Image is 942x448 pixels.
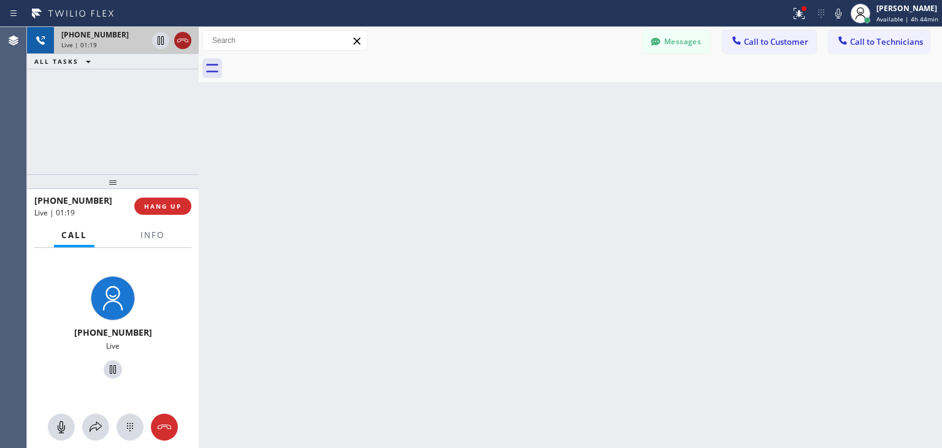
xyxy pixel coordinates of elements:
span: Live | 01:19 [34,207,75,218]
input: Search [203,31,367,50]
button: Call to Technicians [829,30,930,53]
button: ALL TASKS [27,54,103,69]
span: Live | 01:19 [61,41,97,49]
button: Hang up [151,414,178,441]
span: Available | 4h 44min [876,15,938,23]
span: Call to Technicians [850,36,923,47]
button: Messages [643,30,710,53]
span: HANG UP [144,202,182,210]
span: [PHONE_NUMBER] [61,29,129,40]
button: Hold Customer [104,360,122,379]
button: Hang up [174,32,191,49]
div: [PERSON_NAME] [876,3,938,14]
span: Live [106,341,120,351]
span: [PHONE_NUMBER] [74,326,152,338]
button: Info [133,223,172,247]
button: Mute [830,5,847,22]
span: Call [61,230,87,241]
span: Call to Customer [744,36,808,47]
button: Call to Customer [722,30,816,53]
button: Hold Customer [152,32,169,49]
button: Open directory [82,414,109,441]
button: Mute [48,414,75,441]
button: HANG UP [134,198,191,215]
span: ALL TASKS [34,57,78,66]
span: [PHONE_NUMBER] [34,195,112,206]
button: Open dialpad [117,414,144,441]
span: Info [140,230,164,241]
button: Call [54,223,94,247]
